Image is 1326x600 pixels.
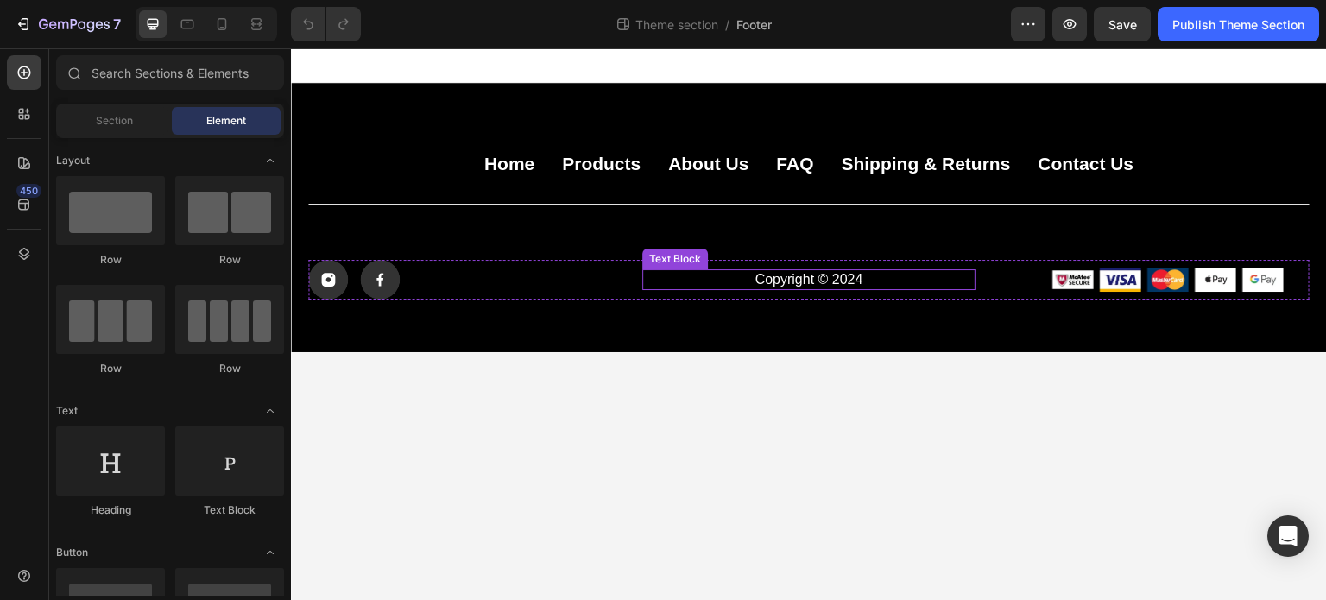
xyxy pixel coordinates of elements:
span: Save [1108,17,1137,32]
span: / [725,16,729,34]
span: Theme section [632,16,722,34]
img: gempages_573673622531474322-c53d2db7-7e2b-4173-81c3-7e6f9d548176.webp [951,219,993,243]
span: Section [96,113,133,129]
div: Undo/Redo [291,7,361,41]
img: gempages_573673622531474322-1916ebcc-8a84-42e2-b799-8edea41294be.webp [904,219,945,243]
span: Toggle open [256,147,284,174]
div: Heading [56,502,165,518]
div: Row [175,361,284,376]
span: Text [56,403,78,419]
button: 7 [7,7,129,41]
button: Publish Theme Section [1158,7,1319,41]
div: Row [56,252,165,268]
span: Toggle open [256,397,284,425]
div: Publish Theme Section [1172,16,1304,34]
div: Row [175,252,284,268]
a: FAQ [485,104,522,127]
img: gempages_573673622531474322-b1debffc-be8b-492c-af7d-c92eda2427b1.webp [856,219,898,243]
p: 7 [113,14,121,35]
img: gempages_573673622531474322-b8cf252e-cfb2-42b1-9daf-3d6936a42f62.webp [809,219,850,243]
span: Layout [56,153,90,168]
a: Home [193,104,243,127]
p: Copyright © 2024 [353,223,684,241]
div: Open Intercom Messenger [1267,515,1309,557]
span: Button [56,545,88,560]
div: Text Block [175,502,284,518]
a: Contact Us [748,104,843,127]
a: Products [271,104,350,127]
div: Row [56,361,165,376]
span: Toggle open [256,539,284,566]
img: gempages_573673622531474322-a2cd4904-fdc9-4223-ace9-dcdfec19ef36.webp [761,219,803,243]
span: Footer [736,16,772,34]
iframe: Design area [291,48,1326,600]
div: 450 [16,184,41,198]
a: Shipping & Returns [551,104,720,127]
div: Text Block [355,203,414,218]
a: About Us [377,104,458,127]
input: Search Sections & Elements [56,55,284,90]
span: Element [206,113,246,129]
button: Save [1094,7,1151,41]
